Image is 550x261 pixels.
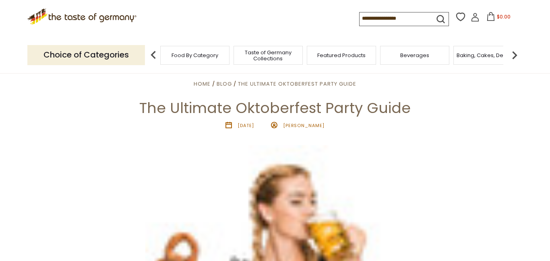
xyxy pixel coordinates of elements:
[238,80,356,88] a: The Ultimate Oktoberfest Party Guide
[497,13,511,20] span: $0.00
[400,52,429,58] a: Beverages
[481,12,515,24] button: $0.00
[457,52,519,58] a: Baking, Cakes, Desserts
[172,52,218,58] a: Food By Category
[25,99,525,117] h1: The Ultimate Oktoberfest Party Guide
[27,45,145,65] p: Choice of Categories
[145,47,161,63] img: previous arrow
[507,47,523,63] img: next arrow
[283,122,325,129] span: [PERSON_NAME]
[194,80,211,88] a: Home
[217,80,232,88] a: Blog
[238,122,254,129] time: [DATE]
[317,52,366,58] a: Featured Products
[236,49,300,62] a: Taste of Germany Collections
